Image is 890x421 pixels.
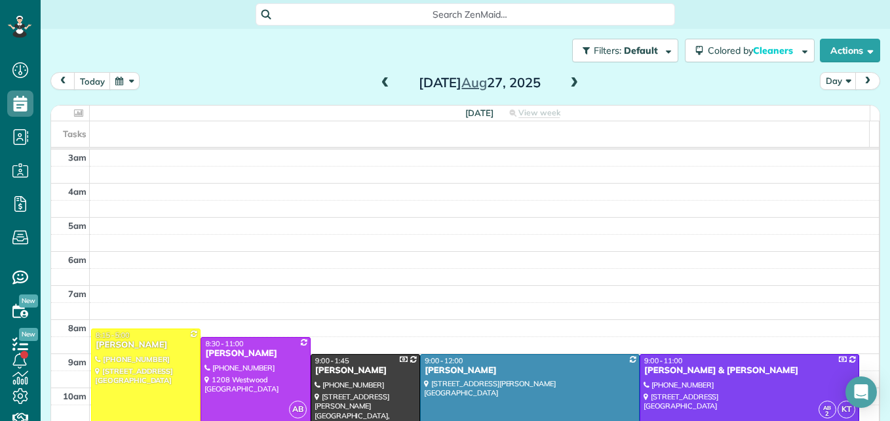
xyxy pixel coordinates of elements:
[398,75,562,90] h2: [DATE] 27, 2025
[823,404,831,411] span: AB
[315,356,349,365] span: 9:00 - 1:45
[855,72,880,90] button: next
[644,365,855,376] div: [PERSON_NAME] & [PERSON_NAME]
[820,39,880,62] button: Actions
[572,39,678,62] button: Filters: Default
[624,45,659,56] span: Default
[461,74,487,90] span: Aug
[95,340,197,351] div: [PERSON_NAME]
[50,72,75,90] button: prev
[820,72,857,90] button: Day
[819,408,836,420] small: 2
[838,401,855,418] span: KT
[74,72,111,90] button: today
[425,356,463,365] span: 9:00 - 12:00
[63,129,87,139] span: Tasks
[96,331,130,340] span: 8:15 - 5:00
[566,39,678,62] a: Filters: Default
[68,254,87,265] span: 6am
[204,348,306,359] div: [PERSON_NAME]
[708,45,798,56] span: Colored by
[68,289,87,299] span: 7am
[205,339,243,348] span: 8:30 - 11:00
[68,220,87,231] span: 5am
[685,39,815,62] button: Colored byCleaners
[19,294,38,308] span: New
[19,328,38,341] span: New
[594,45,621,56] span: Filters:
[68,357,87,367] span: 9am
[68,152,87,163] span: 3am
[845,376,877,408] div: Open Intercom Messenger
[289,401,307,418] span: AB
[68,186,87,197] span: 4am
[68,323,87,333] span: 8am
[518,108,560,118] span: View week
[644,356,682,365] span: 9:00 - 11:00
[465,108,493,118] span: [DATE]
[63,391,87,401] span: 10am
[424,365,636,376] div: [PERSON_NAME]
[315,365,416,376] div: [PERSON_NAME]
[753,45,795,56] span: Cleaners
